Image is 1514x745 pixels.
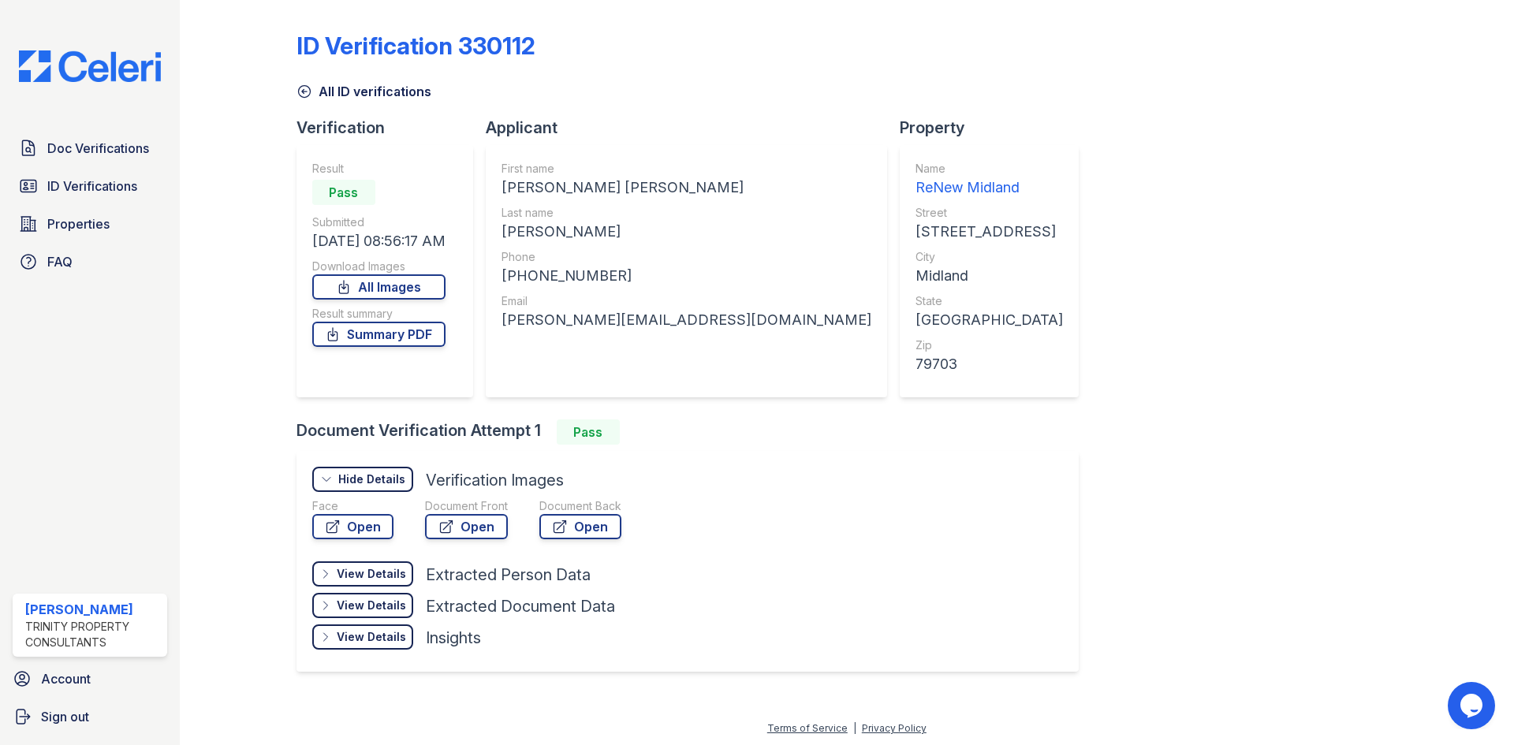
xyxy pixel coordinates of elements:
div: Street [915,205,1063,221]
a: Open [539,514,621,539]
div: Verification [296,117,486,139]
iframe: chat widget [1448,682,1498,729]
div: Extracted Person Data [426,564,591,586]
div: Insights [426,627,481,649]
div: Result summary [312,306,446,322]
div: Download Images [312,259,446,274]
a: Open [312,514,393,539]
span: Sign out [41,707,89,726]
div: Result [312,161,446,177]
a: ID Verifications [13,170,167,202]
div: Hide Details [338,471,405,487]
div: [STREET_ADDRESS] [915,221,1063,243]
div: Zip [915,337,1063,353]
div: | [853,722,856,734]
div: Applicant [486,117,900,139]
div: ID Verification 330112 [296,32,535,60]
div: Extracted Document Data [426,595,615,617]
div: Property [900,117,1091,139]
div: Phone [502,249,871,265]
div: View Details [337,566,406,582]
div: View Details [337,629,406,645]
div: [PERSON_NAME] [25,600,161,619]
a: All ID verifications [296,82,431,101]
a: Terms of Service [767,722,848,734]
a: Privacy Policy [862,722,927,734]
div: Pass [557,419,620,445]
span: Properties [47,214,110,233]
span: ID Verifications [47,177,137,196]
div: First name [502,161,871,177]
div: Verification Images [426,469,564,491]
div: [PERSON_NAME][EMAIL_ADDRESS][DOMAIN_NAME] [502,309,871,331]
a: Doc Verifications [13,132,167,164]
a: Summary PDF [312,322,446,347]
a: FAQ [13,246,167,278]
div: Midland [915,265,1063,287]
a: Properties [13,208,167,240]
div: [DATE] 08:56:17 AM [312,230,446,252]
div: Submitted [312,214,446,230]
div: State [915,293,1063,309]
div: Document Front [425,498,508,514]
div: Last name [502,205,871,221]
div: Document Back [539,498,621,514]
div: Document Verification Attempt 1 [296,419,1091,445]
div: Face [312,498,393,514]
div: 79703 [915,353,1063,375]
div: ReNew Midland [915,177,1063,199]
a: Open [425,514,508,539]
div: Pass [312,180,375,205]
div: [GEOGRAPHIC_DATA] [915,309,1063,331]
img: CE_Logo_Blue-a8612792a0a2168367f1c8372b55b34899dd931a85d93a1a3d3e32e68fde9ad4.png [6,50,173,82]
div: [PERSON_NAME] [PERSON_NAME] [502,177,871,199]
a: Name ReNew Midland [915,161,1063,199]
div: Email [502,293,871,309]
span: Account [41,669,91,688]
div: City [915,249,1063,265]
div: [PHONE_NUMBER] [502,265,871,287]
a: Sign out [6,701,173,732]
span: Doc Verifications [47,139,149,158]
a: Account [6,663,173,695]
div: Trinity Property Consultants [25,619,161,650]
span: FAQ [47,252,73,271]
div: [PERSON_NAME] [502,221,871,243]
div: Name [915,161,1063,177]
div: View Details [337,598,406,613]
a: All Images [312,274,446,300]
